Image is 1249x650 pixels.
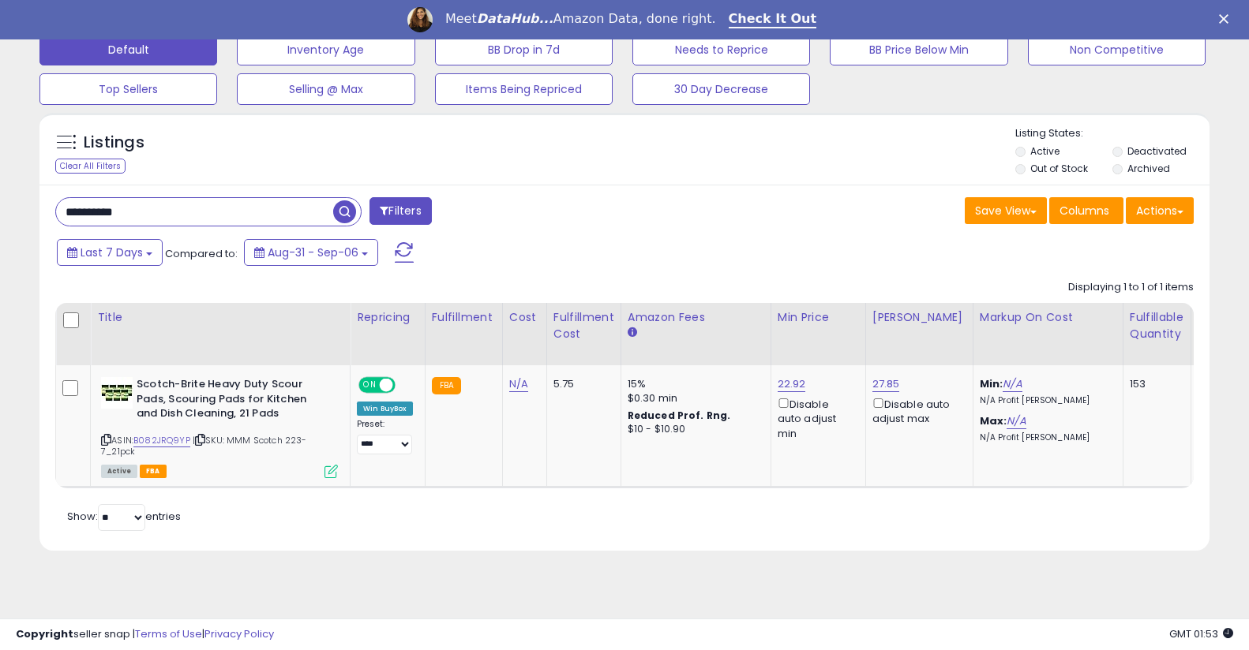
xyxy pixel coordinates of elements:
button: Aug-31 - Sep-06 [244,239,378,266]
button: Inventory Age [237,34,414,65]
button: 30 Day Decrease [632,73,810,105]
a: Privacy Policy [204,626,274,641]
img: Profile image for Georgie [407,7,433,32]
b: Min: [980,376,1003,391]
label: Out of Stock [1030,162,1088,175]
b: Reduced Prof. Rng. [628,409,731,422]
button: Non Competitive [1028,34,1206,65]
div: Preset: [357,419,413,454]
a: Check It Out [729,11,817,28]
div: Displaying 1 to 1 of 1 items [1068,280,1194,295]
label: Archived [1127,162,1170,175]
div: $10 - $10.90 [628,423,759,436]
span: 2025-09-16 01:53 GMT [1169,626,1233,641]
span: | SKU: MMM Scotch 223-7_21pck [101,434,307,458]
button: Items Being Repriced [435,73,613,105]
button: Selling @ Max [237,73,414,105]
span: Aug-31 - Sep-06 [268,245,358,260]
img: 41VxJVF9wkL._SL40_.jpg [101,377,133,409]
a: N/A [509,376,528,392]
div: 5.75 [553,377,609,391]
div: Fulfillment Cost [553,309,614,342]
button: Top Sellers [39,73,217,105]
button: Actions [1126,197,1194,224]
div: 15% [628,377,759,391]
span: Last 7 Days [81,245,143,260]
div: Win BuyBox [357,402,413,416]
div: Meet Amazon Data, done right. [445,11,716,27]
div: Cost [509,309,540,326]
div: Fulfillable Quantity [1130,309,1184,342]
div: ASIN: [101,377,338,476]
strong: Copyright [16,626,73,641]
button: Needs to Reprice [632,34,810,65]
button: Last 7 Days [57,239,163,266]
div: Close [1219,14,1235,24]
span: FBA [140,465,167,478]
div: 153 [1130,377,1179,391]
span: ON [360,379,380,392]
b: Max: [980,413,1007,428]
div: Disable auto adjust min [778,395,853,441]
div: Disable auto adjust max [872,395,961,426]
p: Listing States: [1015,126,1210,141]
div: Fulfillment [432,309,496,326]
small: FBA [432,377,461,394]
div: Repricing [357,309,418,326]
div: Title [97,309,343,326]
button: Filters [369,197,431,225]
a: 27.85 [872,376,900,392]
button: BB Price Below Min [830,34,1007,65]
a: B082JRQ9YP [133,434,190,447]
label: Deactivated [1127,144,1187,158]
div: Clear All Filters [55,159,126,174]
span: Show: entries [67,509,181,524]
label: Active [1030,144,1060,158]
div: $0.30 min [628,391,759,405]
p: N/A Profit [PERSON_NAME] [980,432,1111,443]
div: [PERSON_NAME] [872,309,966,326]
a: N/A [1003,376,1022,392]
a: Terms of Use [135,626,202,641]
a: N/A [1007,413,1026,429]
div: seller snap | | [16,627,274,642]
div: Markup on Cost [980,309,1116,326]
span: OFF [393,379,418,392]
p: N/A Profit [PERSON_NAME] [980,395,1111,406]
small: Amazon Fees. [628,326,637,340]
button: BB Drop in 7d [435,34,613,65]
th: The percentage added to the cost of goods (COGS) that forms the calculator for Min & Max prices. [973,303,1123,365]
span: Columns [1060,203,1109,219]
button: Save View [965,197,1047,224]
span: All listings currently available for purchase on Amazon [101,465,137,478]
button: Columns [1049,197,1123,224]
b: Scotch-Brite Heavy Duty Scour Pads, Scouring Pads for Kitchen and Dish Cleaning, 21 Pads [137,377,328,425]
span: Compared to: [165,246,238,261]
div: Min Price [778,309,859,326]
a: 22.92 [778,376,806,392]
button: Default [39,34,217,65]
h5: Listings [84,132,144,154]
div: Amazon Fees [628,309,764,326]
i: DataHub... [477,11,553,26]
